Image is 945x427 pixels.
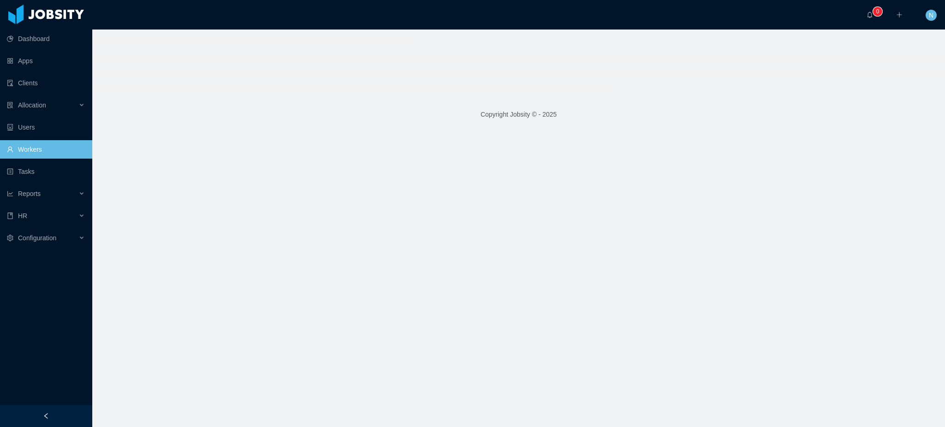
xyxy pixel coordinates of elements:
a: icon: auditClients [7,74,85,92]
i: icon: setting [7,235,13,241]
a: icon: userWorkers [7,140,85,159]
i: icon: solution [7,102,13,108]
span: Reports [18,190,41,197]
span: Configuration [18,234,56,242]
span: Allocation [18,101,46,109]
i: icon: book [7,213,13,219]
a: icon: pie-chartDashboard [7,30,85,48]
a: icon: appstoreApps [7,52,85,70]
span: HR [18,212,27,219]
footer: Copyright Jobsity © - 2025 [92,99,945,130]
span: N [929,10,933,21]
sup: 0 [873,7,882,16]
i: icon: line-chart [7,190,13,197]
i: icon: plus [896,12,903,18]
a: icon: robotUsers [7,118,85,136]
i: icon: bell [867,12,873,18]
a: icon: profileTasks [7,162,85,181]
